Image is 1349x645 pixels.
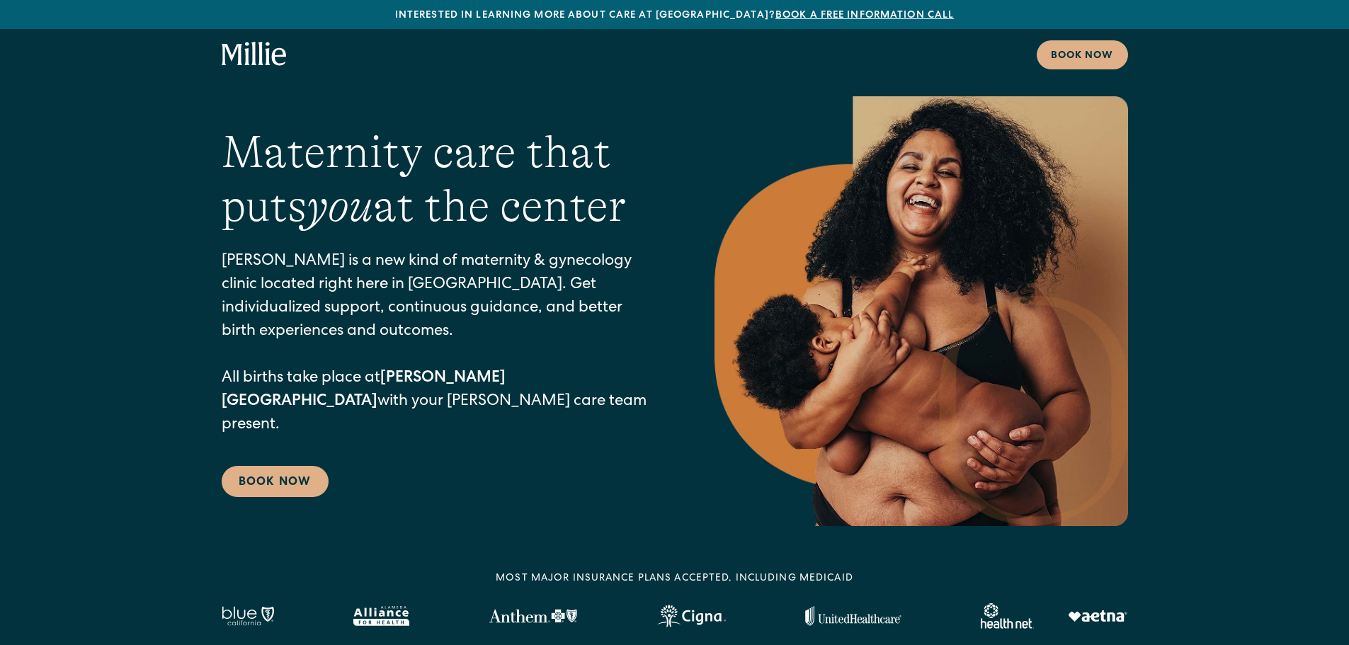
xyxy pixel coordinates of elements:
[1068,610,1127,622] img: Aetna logo
[222,125,658,234] h1: Maternity care that puts at the center
[496,571,853,586] div: MOST MAJOR INSURANCE PLANS ACCEPTED, INCLUDING MEDICAID
[1051,49,1114,64] div: Book now
[353,606,409,626] img: Alameda Alliance logo
[222,251,658,438] p: [PERSON_NAME] is a new kind of maternity & gynecology clinic located right here in [GEOGRAPHIC_DA...
[775,11,954,21] a: Book a free information call
[981,603,1034,629] img: Healthnet logo
[307,181,373,232] em: you
[715,96,1128,526] img: Smiling mother with her baby in arms, celebrating body positivity and the nurturing bond of postp...
[222,466,329,497] a: Book Now
[805,606,901,626] img: United Healthcare logo
[222,606,274,626] img: Blue California logo
[489,609,577,623] img: Anthem Logo
[222,42,287,67] a: home
[657,605,726,627] img: Cigna logo
[1037,40,1128,69] a: Book now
